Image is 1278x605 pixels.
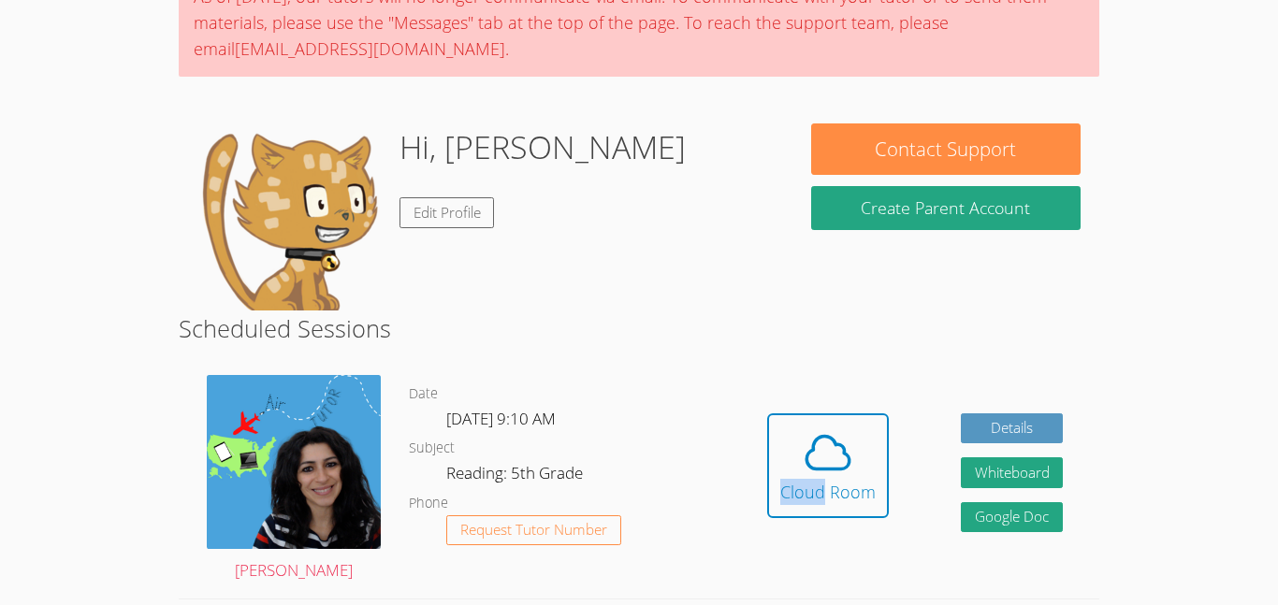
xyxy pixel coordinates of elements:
button: Whiteboard [961,457,1064,488]
img: air%20tutor%20avatar.png [207,375,381,549]
button: Request Tutor Number [446,515,621,546]
h1: Hi, [PERSON_NAME] [399,123,686,171]
h2: Scheduled Sessions [179,310,1099,346]
button: Contact Support [811,123,1081,175]
button: Create Parent Account [811,186,1081,230]
a: Google Doc [961,502,1064,533]
span: Request Tutor Number [460,523,607,537]
button: Cloud Room [767,413,889,518]
dt: Date [409,382,438,406]
a: [PERSON_NAME] [207,375,381,584]
dd: Reading: 5th Grade [446,460,587,492]
dt: Subject [409,437,455,460]
dt: Phone [409,492,448,515]
a: Edit Profile [399,197,495,228]
div: Cloud Room [780,479,876,505]
span: [DATE] 9:10 AM [446,408,556,429]
a: Details [961,413,1064,444]
img: default.png [197,123,385,310]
